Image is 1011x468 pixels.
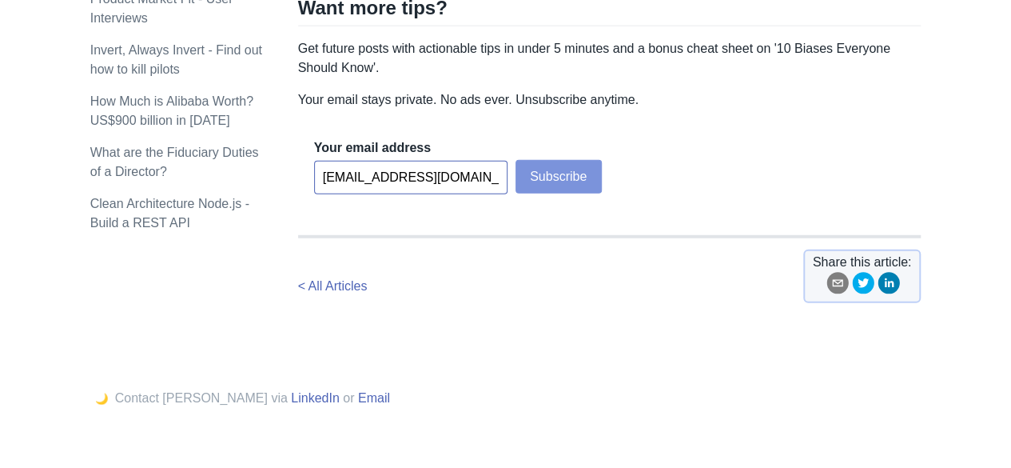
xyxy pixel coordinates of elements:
button: Subscribe [515,160,602,194]
label: Your email address [314,139,431,157]
p: Your email stays private. No ads ever. Unsubscribe anytime. [298,90,921,110]
a: What are the Fiduciary Duties of a Director? [90,146,259,178]
span: Contact [PERSON_NAME] via [115,391,288,405]
a: Email [358,391,390,405]
a: LinkedIn [291,391,340,405]
p: Get future posts with actionable tips in under 5 minutes and a bonus cheat sheet on '10 Biases Ev... [298,39,921,78]
a: Clean Architecture Node.js - Build a REST API [90,197,249,230]
button: 🌙 [90,392,113,406]
button: twitter [852,272,874,300]
span: Share this article: [813,253,912,272]
a: Invert, Always Invert - Find out how to kill pilots [90,43,262,76]
a: How Much is Alibaba Worth? US$900 billion in [DATE] [90,94,253,127]
span: or [343,391,354,405]
button: linkedin [878,272,900,300]
button: email [826,272,849,300]
a: < All Articles [298,279,368,293]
